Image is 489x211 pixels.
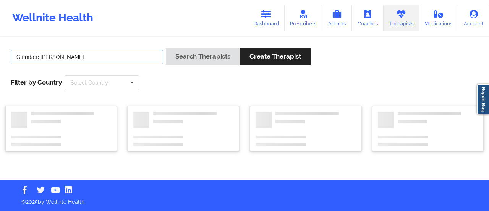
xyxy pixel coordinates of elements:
[322,5,352,31] a: Admins
[477,84,489,114] a: Report Bug
[240,48,311,65] button: Create Therapist
[166,48,240,65] button: Search Therapists
[285,5,322,31] a: Prescribers
[16,193,473,206] p: © 2025 by Wellnite Health
[384,5,419,31] a: Therapists
[248,5,285,31] a: Dashboard
[11,79,62,86] span: Filter by Country
[458,5,489,31] a: Account
[71,80,108,85] div: Select Country
[419,5,458,31] a: Medications
[352,5,384,31] a: Coaches
[11,50,163,64] input: Search Keywords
